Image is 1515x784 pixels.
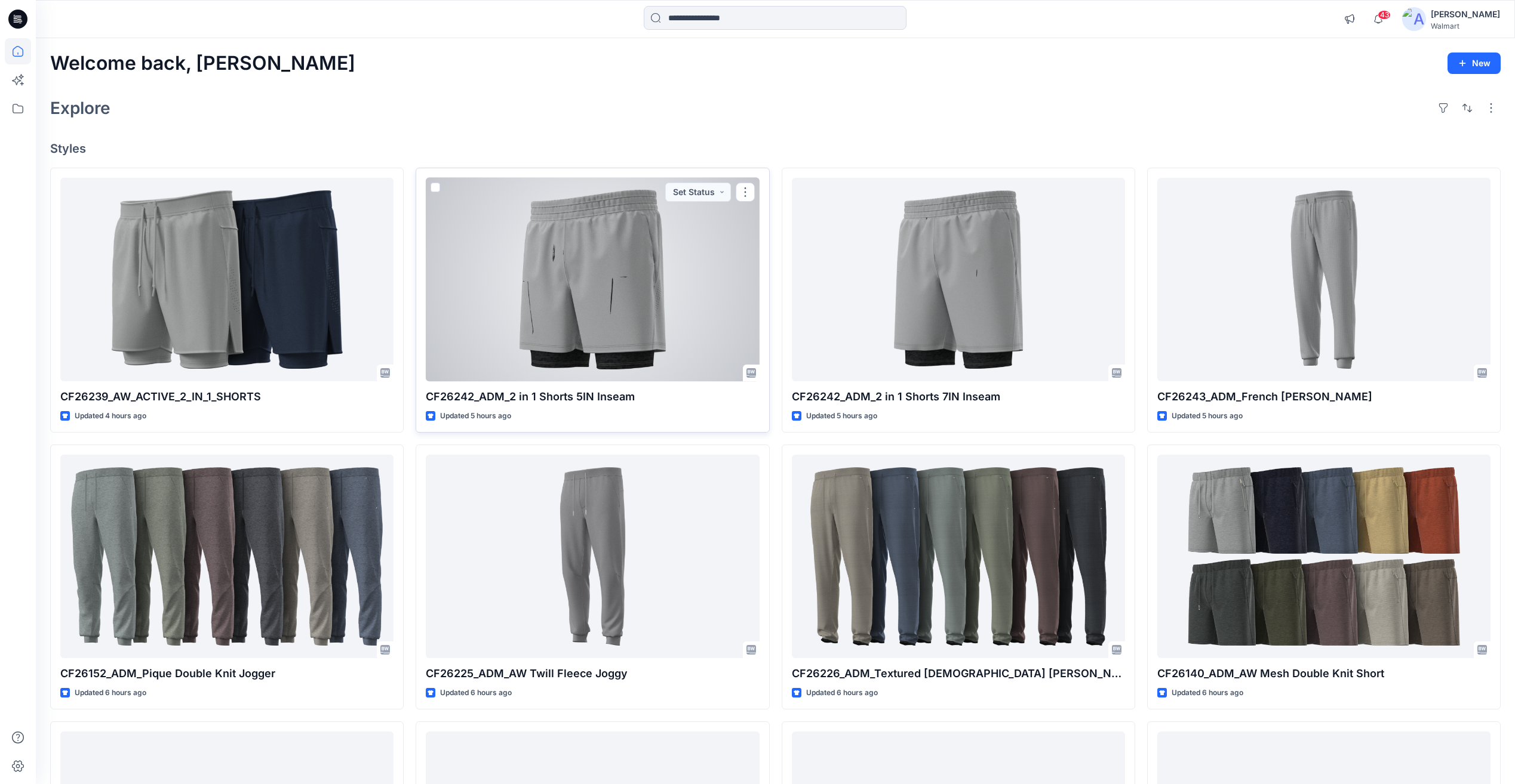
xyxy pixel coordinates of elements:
[1378,10,1391,20] span: 43
[1431,7,1500,21] div: [PERSON_NAME]
[426,455,759,658] a: CF26225_ADM_AW Twill Fleece Joggy
[792,455,1125,658] a: CF26226_ADM_Textured French Terry Jogger
[792,178,1125,381] a: CF26242_ADM_2 in 1 Shorts 7IN Inseam
[1157,178,1491,381] a: CF26243_ADM_French Terry Jogger
[1431,21,1500,30] div: Walmart
[1448,53,1501,74] button: New
[1157,665,1491,682] p: CF26140_ADM_AW Mesh Double Knit Short
[440,687,512,699] p: Updated 6 hours ago
[792,665,1125,682] p: CF26226_ADM_Textured [DEMOGRAPHIC_DATA] [PERSON_NAME]
[426,178,759,381] a: CF26242_ADM_2 in 1 Shorts 5IN Inseam
[50,141,1501,156] h4: Styles
[806,410,877,422] p: Updated 5 hours ago
[75,410,146,422] p: Updated 4 hours ago
[426,388,759,405] p: CF26242_ADM_2 in 1 Shorts 5IN Inseam
[792,388,1125,405] p: CF26242_ADM_2 in 1 Shorts 7IN Inseam
[1402,7,1426,31] img: avatar
[440,410,511,422] p: Updated 5 hours ago
[60,178,394,381] a: CF26239_AW_ACTIVE_2_IN_1_SHORTS
[50,98,110,118] h2: Explore
[60,455,394,658] a: CF26152_ADM_Pique Double Knit Jogger
[60,388,394,405] p: CF26239_AW_ACTIVE_2_IN_1_SHORTS
[1157,388,1491,405] p: CF26243_ADM_French [PERSON_NAME]
[50,53,355,75] h2: Welcome back, [PERSON_NAME]
[1172,687,1243,699] p: Updated 6 hours ago
[75,687,146,699] p: Updated 6 hours ago
[426,665,759,682] p: CF26225_ADM_AW Twill Fleece Joggy
[1157,455,1491,658] a: CF26140_ADM_AW Mesh Double Knit Short
[1172,410,1243,422] p: Updated 5 hours ago
[806,687,878,699] p: Updated 6 hours ago
[60,665,394,682] p: CF26152_ADM_Pique Double Knit Jogger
